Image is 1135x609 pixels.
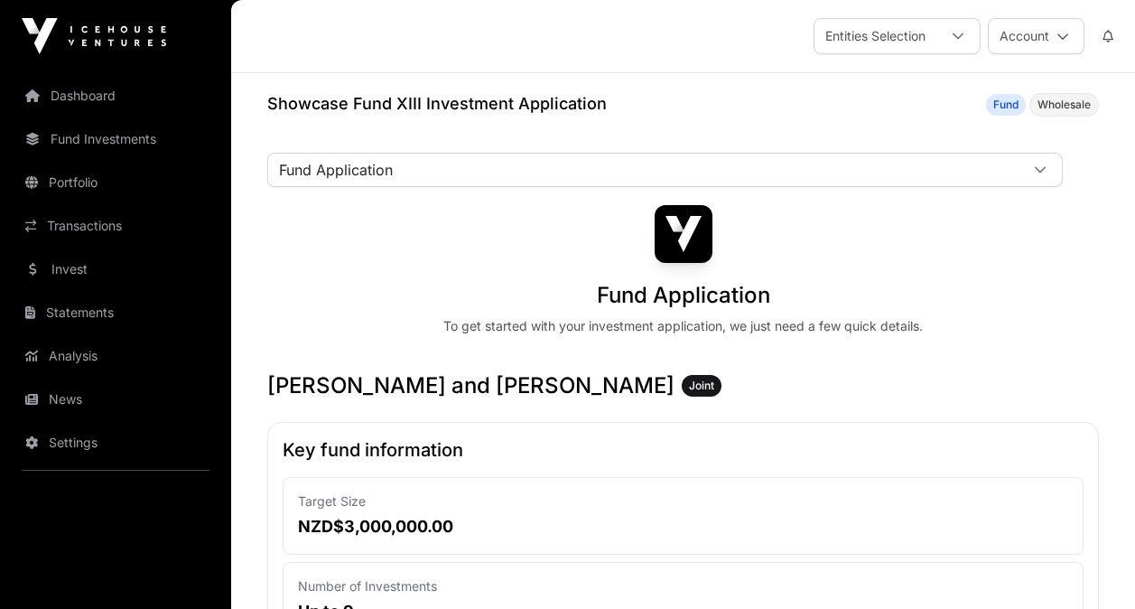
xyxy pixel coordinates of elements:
img: Showcase Fund XIII [655,205,712,263]
a: Dashboard [14,76,217,116]
a: Statements [14,293,217,333]
span: Joint [689,379,714,393]
p: NZD$3,000,000.00 [298,514,1068,539]
a: News [14,379,217,419]
a: Analysis [14,336,217,376]
h2: Key fund information [283,437,1084,463]
a: Portfolio [14,163,217,202]
h3: [PERSON_NAME] and [PERSON_NAME] [267,371,1099,400]
a: Settings [14,423,217,463]
iframe: Chat Widget [1045,522,1135,609]
p: Number of Investments [298,577,1068,595]
div: To get started with your investment application, we just need a few quick details. [443,317,923,335]
a: Transactions [14,206,217,246]
span: Fund [993,98,1019,112]
p: Target Size [298,492,1068,511]
a: Fund Investments [14,119,217,159]
div: Entities Selection [814,19,936,53]
h1: Fund Application [597,281,770,310]
h1: Showcase Fund XIII Investment Application [267,91,607,117]
button: Account [988,18,1084,54]
span: Wholesale [1037,98,1091,112]
img: Icehouse Ventures Logo [22,18,166,54]
span: Fund Application [268,154,1019,186]
a: Invest [14,249,217,289]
